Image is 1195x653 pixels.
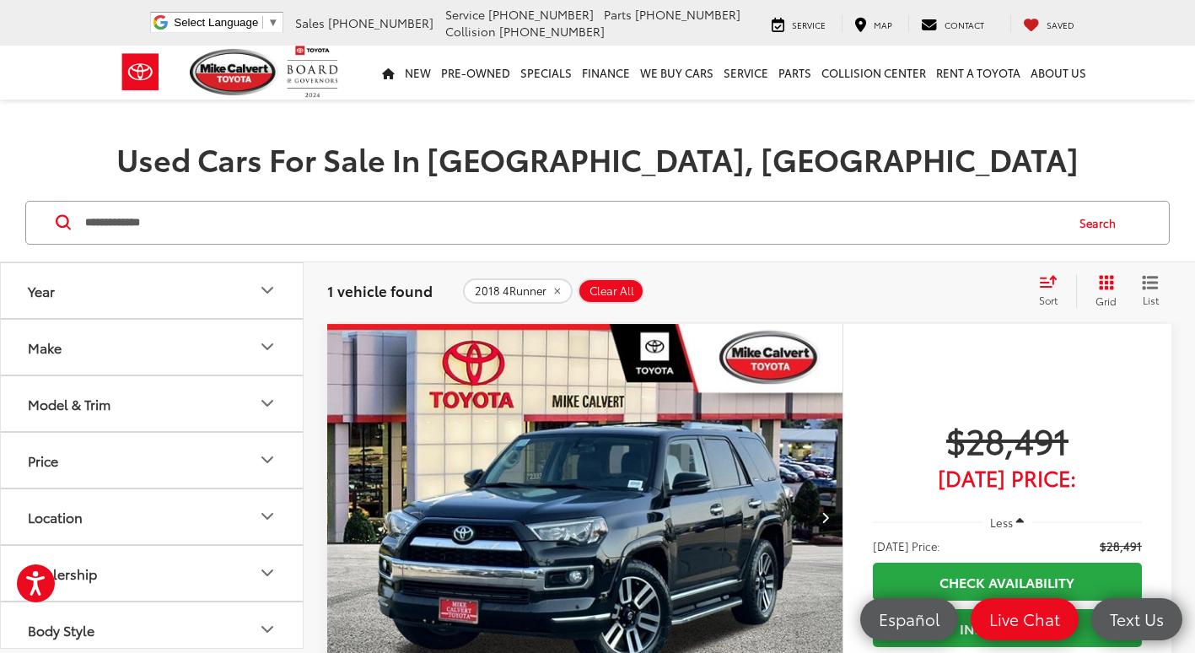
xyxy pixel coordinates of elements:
[990,515,1013,530] span: Less
[463,278,573,304] button: remove 2018%204Runner%20
[28,396,110,412] div: Model & Trim
[328,14,433,31] span: [PHONE_NUMBER]
[971,598,1079,640] a: Live Chat
[816,46,931,100] a: Collision Center
[1039,293,1058,307] span: Sort
[1,263,304,318] button: YearYear
[635,46,719,100] a: WE BUY CARS
[908,15,997,32] a: Contact
[499,23,605,40] span: [PHONE_NUMBER]
[1091,598,1182,640] a: Text Us
[589,284,634,298] span: Clear All
[719,46,773,100] a: Service
[445,6,485,23] span: Service
[635,6,740,23] span: [PHONE_NUMBER]
[515,46,577,100] a: Specials
[870,608,948,629] span: Español
[1,320,304,375] button: MakeMake
[488,6,594,23] span: [PHONE_NUMBER]
[445,23,496,40] span: Collision
[873,563,1142,601] a: Check Availability
[1129,274,1171,308] button: List View
[257,619,277,640] div: Body Style
[873,418,1142,461] span: $28,491
[257,393,277,413] div: Model & Trim
[773,46,816,100] a: Parts
[475,284,546,298] span: 2018 4Runner
[759,15,838,32] a: Service
[981,608,1069,629] span: Live Chat
[28,565,97,581] div: Dealership
[1063,202,1140,244] button: Search
[1010,15,1087,32] a: My Saved Vehicles
[578,278,644,304] button: Clear All
[982,507,1033,537] button: Less
[842,15,905,32] a: Map
[109,45,172,100] img: Toyota
[1047,19,1074,31] span: Saved
[873,469,1142,486] span: [DATE] Price:
[327,280,433,300] span: 1 vehicle found
[860,598,958,640] a: Español
[377,46,400,100] a: Home
[28,339,62,355] div: Make
[604,6,632,23] span: Parts
[945,19,984,31] span: Contact
[295,14,325,31] span: Sales
[1101,608,1172,629] span: Text Us
[190,49,279,95] img: Mike Calvert Toyota
[267,16,278,29] span: ▼
[577,46,635,100] a: Finance
[1100,537,1142,554] span: $28,491
[873,537,940,554] span: [DATE] Price:
[257,563,277,583] div: Dealership
[1095,294,1117,308] span: Grid
[1025,46,1091,100] a: About Us
[83,202,1063,243] input: Search by Make, Model, or Keyword
[1,489,304,544] button: LocationLocation
[809,488,842,547] button: Next image
[1,546,304,601] button: DealershipDealership
[262,16,263,29] span: ​
[931,46,1025,100] a: Rent a Toyota
[28,283,55,299] div: Year
[436,46,515,100] a: Pre-Owned
[257,337,277,357] div: Make
[174,16,258,29] span: Select Language
[1,433,304,488] button: PricePrice
[257,506,277,526] div: Location
[874,19,892,31] span: Map
[174,16,278,29] a: Select Language​
[257,450,277,470] div: Price
[257,280,277,300] div: Year
[792,19,826,31] span: Service
[1142,293,1159,307] span: List
[28,622,94,638] div: Body Style
[1,376,304,431] button: Model & TrimModel & Trim
[1076,274,1129,308] button: Grid View
[28,452,58,468] div: Price
[28,509,83,525] div: Location
[400,46,436,100] a: New
[1031,274,1076,308] button: Select sort value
